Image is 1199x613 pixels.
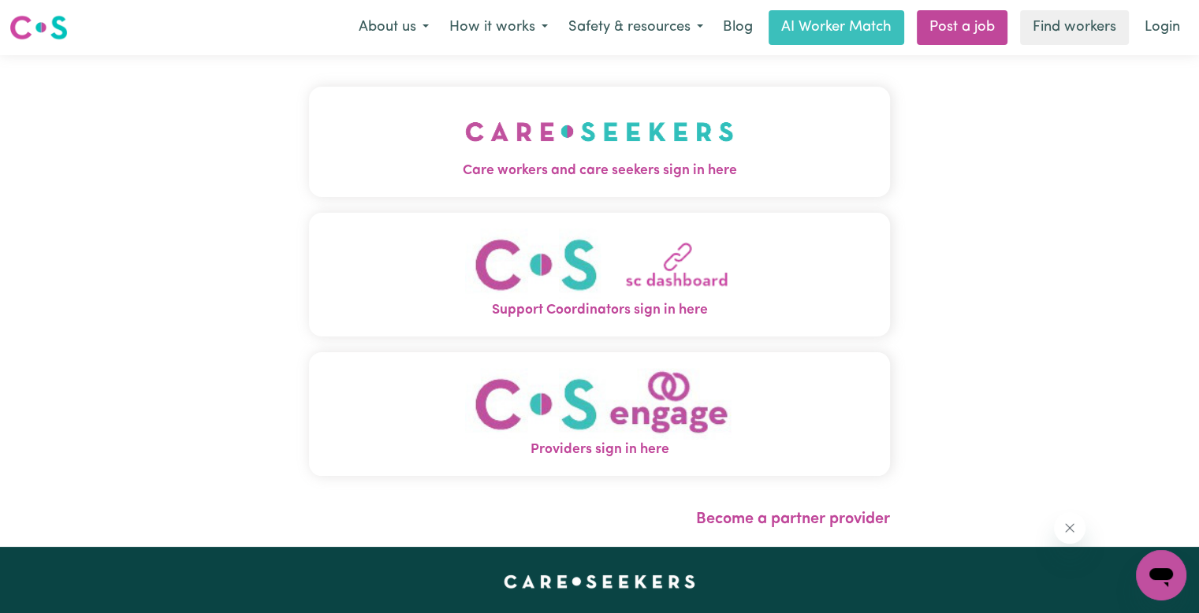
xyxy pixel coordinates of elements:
[1054,512,1085,544] iframe: Close message
[504,575,695,588] a: Careseekers home page
[309,440,890,460] span: Providers sign in here
[309,300,890,321] span: Support Coordinators sign in here
[309,352,890,476] button: Providers sign in here
[713,10,762,45] a: Blog
[917,10,1007,45] a: Post a job
[696,511,890,527] a: Become a partner provider
[348,11,439,44] button: About us
[309,161,890,181] span: Care workers and care seekers sign in here
[309,87,890,197] button: Care workers and care seekers sign in here
[9,13,68,42] img: Careseekers logo
[769,10,904,45] a: AI Worker Match
[558,11,713,44] button: Safety & resources
[9,9,68,46] a: Careseekers logo
[309,213,890,336] button: Support Coordinators sign in here
[1135,10,1190,45] a: Login
[1020,10,1129,45] a: Find workers
[9,11,95,24] span: Need any help?
[439,11,558,44] button: How it works
[1136,550,1186,600] iframe: Button to launch messaging window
